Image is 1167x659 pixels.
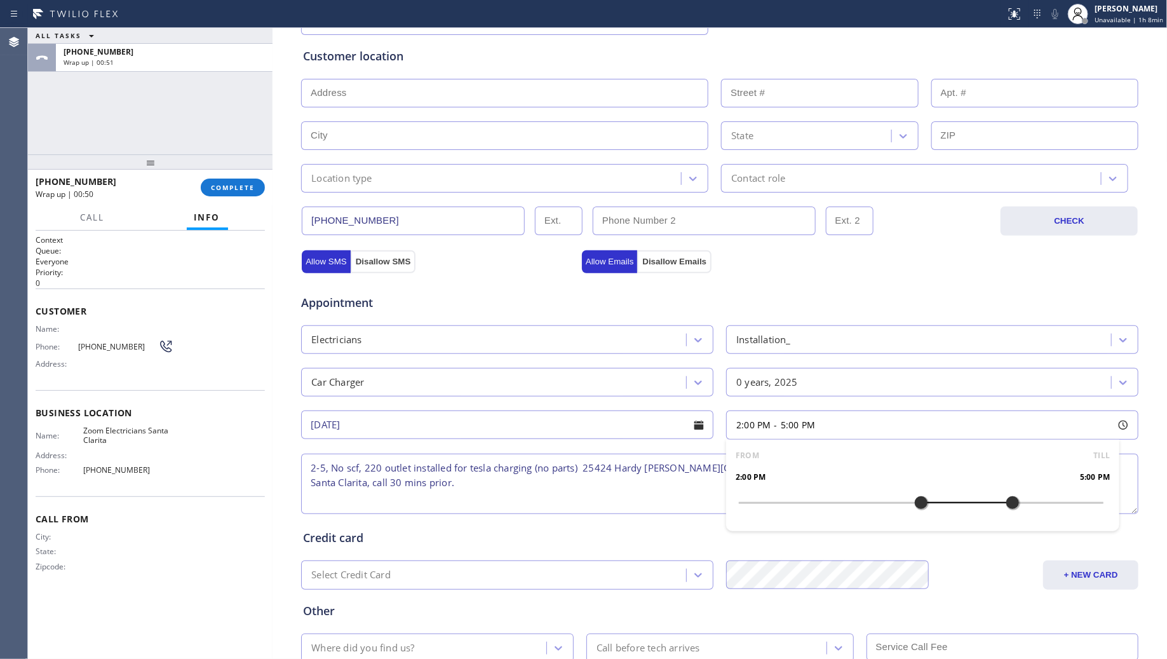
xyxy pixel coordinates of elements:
span: Call [81,212,105,223]
button: Mute [1046,5,1064,23]
span: 5:00 PM [1080,471,1110,484]
button: Disallow Emails [637,250,712,273]
span: Call From [36,513,265,525]
div: Credit card [303,529,1137,547]
button: ALL TASKS [28,28,107,43]
button: Disallow SMS [351,250,416,273]
span: TILL [1093,449,1110,462]
h2: Priority: [36,267,265,278]
p: Everyone [36,256,265,267]
span: Info [194,212,220,223]
span: Customer [36,305,265,317]
p: 0 [36,278,265,289]
span: 2:00 PM [736,471,766,484]
span: 2:00 PM [736,419,771,431]
button: COMPLETE [201,179,265,196]
span: Address: [36,451,83,460]
div: Customer location [303,48,1137,65]
input: Street # [721,79,919,107]
div: Installation_ [736,332,791,347]
span: Unavailable | 1h 8min [1095,15,1163,24]
div: Select Credit Card [311,568,391,583]
input: City [301,121,708,150]
div: Car Charger [311,375,364,390]
button: Allow Emails [582,250,638,273]
div: 0 years, 2025 [736,375,798,390]
button: CHECK [1001,207,1138,236]
div: Where did you find us? [311,641,414,655]
span: Business location [36,407,265,419]
span: [PHONE_NUMBER] [64,46,133,57]
button: + NEW CARD [1043,560,1138,590]
input: - choose date - [301,411,713,439]
input: Phone Number [302,207,525,235]
span: [PHONE_NUMBER] [83,465,173,475]
span: Name: [36,431,83,440]
textarea: 2-5, No scf, 220 outlet installed for tesla charging (no parts) 25424 Hardy [PERSON_NAME][GEOGRAP... [301,454,1138,514]
span: ALL TASKS [36,31,81,40]
span: State: [36,547,83,556]
h1: Context [36,234,265,245]
button: Call [73,205,112,230]
input: ZIP [931,121,1139,150]
span: COMPLETE [211,183,255,192]
input: Apt. # [931,79,1139,107]
span: Name: [36,324,83,334]
span: Phone: [36,342,78,351]
div: State [731,128,753,143]
button: Allow SMS [302,250,350,273]
span: FROM [736,449,759,462]
span: 5:00 PM [781,419,815,431]
button: Info [187,205,228,230]
div: [PERSON_NAME] [1095,3,1163,14]
div: Other [303,602,1137,620]
h2: Queue: [36,245,265,256]
input: Ext. 2 [826,207,874,235]
span: Appointment [301,294,579,311]
span: Phone: [36,465,83,475]
span: - [774,419,778,431]
div: Electricians [311,332,361,347]
div: Contact role [731,171,785,186]
span: [PHONE_NUMBER] [78,342,158,351]
span: City: [36,532,83,541]
span: Address: [36,359,83,369]
span: Wrap up | 00:50 [36,189,93,200]
span: [PHONE_NUMBER] [36,175,116,187]
input: Ext. [535,207,583,235]
span: Zoom Electricians Santa Clarita [83,426,173,445]
div: Call before tech arrives [597,641,700,655]
span: Wrap up | 00:51 [64,58,114,67]
div: Location type [311,171,372,186]
span: Zipcode: [36,562,83,571]
input: Phone Number 2 [593,207,816,235]
input: Address [301,79,708,107]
